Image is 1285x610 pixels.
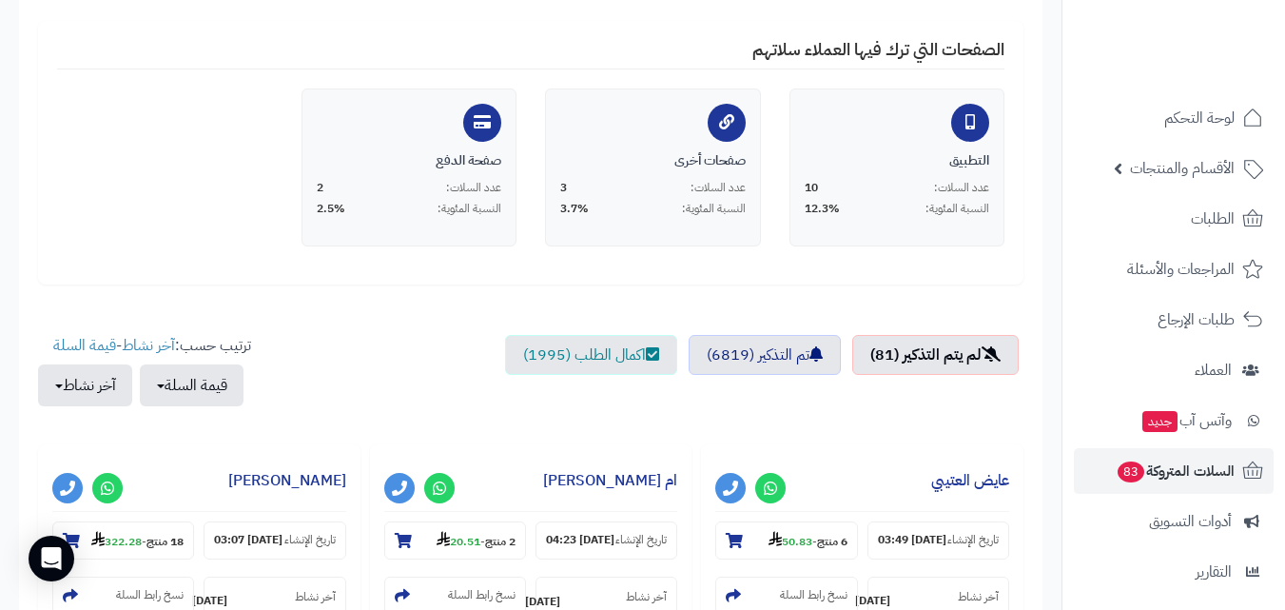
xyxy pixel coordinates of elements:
[1142,411,1178,432] span: جديد
[934,180,989,196] span: عدد السلات:
[769,531,847,550] small: -
[505,335,677,375] a: اكمال الطلب (1995)
[682,201,746,217] span: النسبة المئوية:
[947,532,999,548] small: تاريخ الإنشاء
[1156,51,1267,91] img: logo-2.png
[560,201,589,217] span: 3.7%
[485,533,516,550] strong: 2 منتج
[146,533,184,550] strong: 18 منتج
[560,151,746,170] div: صفحات أخرى
[925,201,989,217] span: النسبة المئوية:
[446,180,501,196] span: عدد السلات:
[438,201,501,217] span: النسبة المئوية:
[546,532,614,548] strong: [DATE] 04:23
[91,531,184,550] small: -
[437,533,480,550] strong: 20.51
[852,335,1019,375] a: لم يتم التذكير (81)
[448,587,516,603] small: نسخ رابط السلة
[560,180,567,196] span: 3
[1074,398,1274,443] a: وآتس آبجديد
[53,334,116,357] a: قيمة السلة
[295,588,336,605] small: آخر نشاط
[57,40,1004,69] h4: الصفحات التي ترك فيها العملاء سلاتهم
[1149,508,1232,535] span: أدوات التسويق
[769,533,812,550] strong: 50.83
[805,201,840,217] span: 12.3%
[140,364,243,406] button: قيمة السلة
[1140,407,1232,434] span: وآتس آب
[1074,196,1274,242] a: الطلبات
[1074,297,1274,343] a: طلبات الإرجاع
[317,151,502,170] div: صفحة الدفع
[116,587,184,603] small: نسخ رابط السلة
[1074,246,1274,292] a: المراجعات والأسئلة
[1074,347,1274,393] a: العملاء
[38,335,251,406] ul: ترتيب حسب: -
[1116,458,1235,484] span: السلات المتروكة
[1127,256,1235,283] span: المراجعات والأسئلة
[1074,448,1274,494] a: السلات المتروكة83
[1074,549,1274,595] a: التقارير
[91,533,142,550] strong: 322.28
[805,151,990,170] div: التطبيق
[1191,206,1235,232] span: الطلبات
[817,533,847,550] strong: 6 منتج
[1118,462,1144,482] span: 83
[1195,357,1232,384] span: العملاء
[228,469,346,492] a: [PERSON_NAME]
[931,469,1009,492] a: عايض العتيبي
[543,469,677,492] a: ام [PERSON_NAME]
[1158,306,1235,333] span: طلبات الإرجاع
[689,335,841,375] a: تم التذكير (6819)
[780,587,847,603] small: نسخ رابط السلة
[52,521,194,560] section: 18 منتج-322.28
[626,588,667,605] small: آخر نشاط
[1196,559,1232,585] span: التقارير
[878,532,946,548] strong: [DATE] 03:49
[1164,105,1235,131] span: لوحة التحكم
[38,364,132,406] button: آخر نشاط
[29,536,74,581] div: Open Intercom Messenger
[384,521,526,560] section: 2 منتج-20.51
[317,201,345,217] span: 2.5%
[615,532,667,548] small: تاريخ الإنشاء
[284,532,336,548] small: تاريخ الإنشاء
[805,180,818,196] span: 10
[691,180,746,196] span: عدد السلات:
[1130,155,1235,182] span: الأقسام والمنتجات
[1074,95,1274,141] a: لوحة التحكم
[437,531,516,550] small: -
[317,180,323,196] span: 2
[214,532,282,548] strong: [DATE] 03:07
[1074,499,1274,544] a: أدوات التسويق
[122,334,175,357] a: آخر نشاط
[958,588,999,605] small: آخر نشاط
[715,521,857,560] section: 6 منتج-50.83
